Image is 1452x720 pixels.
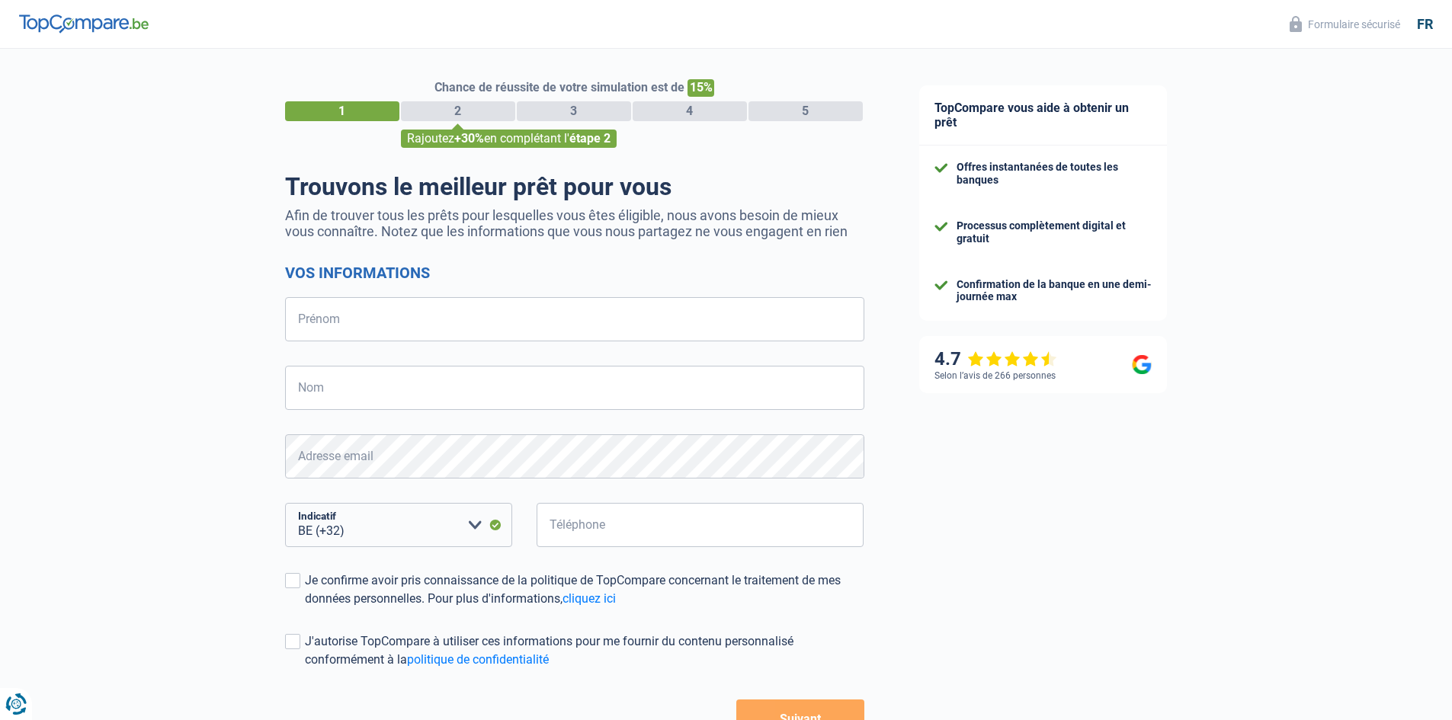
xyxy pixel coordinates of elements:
[305,632,864,669] div: J'autorise TopCompare à utiliser ces informations pour me fournir du contenu personnalisé conform...
[1417,16,1433,33] div: fr
[934,348,1057,370] div: 4.7
[957,161,1152,187] div: Offres instantanées de toutes les banques
[434,80,684,94] span: Chance de réussite de votre simulation est de
[19,14,149,33] img: TopCompare Logo
[285,264,864,282] h2: Vos informations
[285,101,399,121] div: 1
[454,131,484,146] span: +30%
[537,503,864,547] input: 401020304
[569,131,611,146] span: étape 2
[688,79,714,97] span: 15%
[957,219,1152,245] div: Processus complètement digital et gratuit
[563,591,616,606] a: cliquez ici
[401,130,617,148] div: Rajoutez en complétant l'
[957,278,1152,304] div: Confirmation de la banque en une demi-journée max
[919,85,1167,146] div: TopCompare vous aide à obtenir un prêt
[748,101,863,121] div: 5
[633,101,747,121] div: 4
[285,172,864,201] h1: Trouvons le meilleur prêt pour vous
[401,101,515,121] div: 2
[934,370,1056,381] div: Selon l’avis de 266 personnes
[407,652,549,667] a: politique de confidentialité
[285,207,864,239] p: Afin de trouver tous les prêts pour lesquelles vous êtes éligible, nous avons besoin de mieux vou...
[517,101,631,121] div: 3
[1281,11,1409,37] button: Formulaire sécurisé
[305,571,864,608] div: Je confirme avoir pris connaissance de la politique de TopCompare concernant le traitement de mes...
